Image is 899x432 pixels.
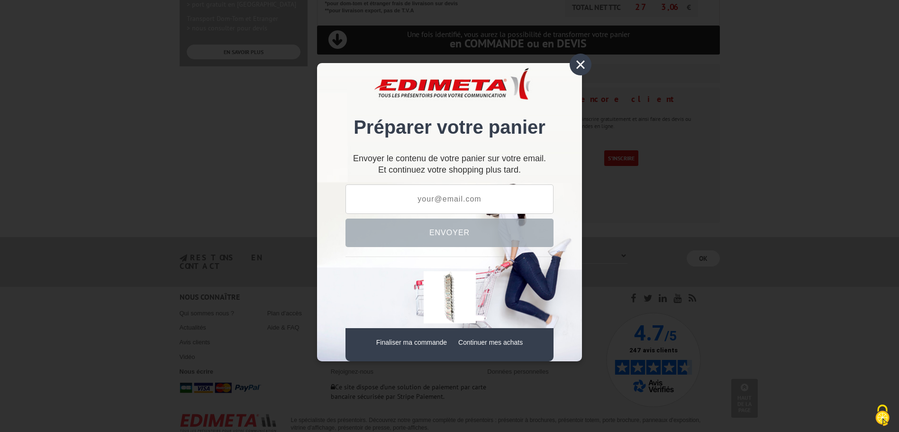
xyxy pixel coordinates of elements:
[866,400,899,432] button: Cookies (fenêtre modale)
[458,339,523,346] a: Continuer mes achats
[345,157,554,160] p: Envoyer le contenu de votre panier sur votre email.
[376,339,447,346] a: Finaliser ma commande
[871,404,894,427] img: Cookies (fenêtre modale)
[345,219,554,247] button: Envoyer
[345,157,554,175] div: Et continuez votre shopping plus tard.
[345,184,554,214] input: your@email.com
[345,77,554,148] div: Préparer votre panier
[570,54,591,75] div: ×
